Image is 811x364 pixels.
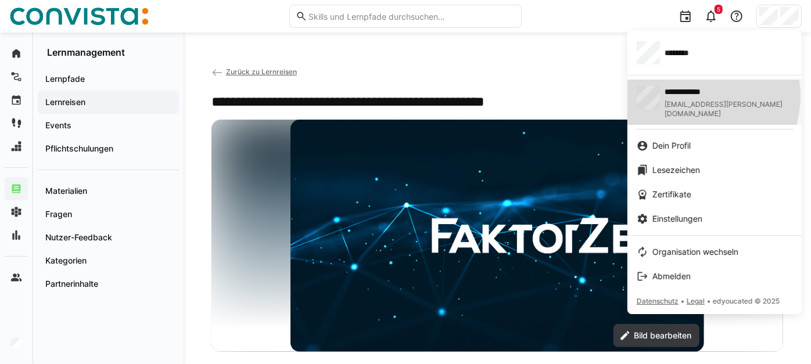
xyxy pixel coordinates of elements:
[687,297,705,305] span: Legal
[652,164,700,176] span: Lesezeichen
[665,100,792,118] span: [EMAIL_ADDRESS][PERSON_NAME][DOMAIN_NAME]
[681,297,684,305] span: •
[713,297,780,305] span: edyoucated © 2025
[652,246,738,258] span: Organisation wechseln
[652,189,691,200] span: Zertifikate
[652,213,702,225] span: Einstellungen
[652,271,691,282] span: Abmelden
[707,297,710,305] span: •
[652,140,691,152] span: Dein Profil
[637,297,679,305] span: Datenschutz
